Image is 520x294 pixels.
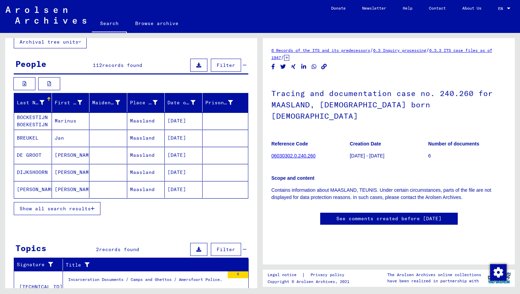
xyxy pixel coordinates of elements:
a: See comments created before [DATE] [336,215,442,222]
button: Share on LinkedIn [300,62,307,71]
span: / [281,54,284,60]
div: Signature [17,259,64,270]
a: Legal notice [268,271,302,279]
div: Prisoner # [205,99,233,106]
span: Filter [217,246,235,252]
mat-cell: DIJKSHOORN [14,164,52,181]
div: Date of Birth [167,97,204,108]
div: Prisoner # [205,97,242,108]
button: Share on Xing [290,62,297,71]
div: Last Name [17,99,44,106]
a: 6 Records of the ITS and its predecessors [271,48,370,53]
div: Signature [17,261,57,268]
button: Share on Twitter [280,62,287,71]
mat-header-cell: Maiden Name [89,93,127,112]
b: Creation Date [350,141,381,146]
p: have been realized in partnership with [387,278,481,284]
div: Maiden Name [92,99,120,106]
div: First Name [55,97,91,108]
div: Place of Birth [130,97,166,108]
a: Search [92,15,127,33]
a: 6.3 Inquiry processing [373,48,426,53]
b: Number of documents [428,141,479,146]
div: First Name [55,99,83,106]
span: EN [498,6,506,11]
mat-cell: [PERSON_NAME] [52,147,90,164]
mat-cell: [PERSON_NAME] [14,181,52,198]
mat-cell: Marinus [52,113,90,129]
mat-cell: [PERSON_NAME] [52,164,90,181]
span: records found [102,62,142,68]
button: Filter [211,243,241,256]
a: 06030302.0.240.260 [271,153,315,158]
mat-header-cell: First Name [52,93,90,112]
span: records found [99,246,139,252]
div: Title [66,261,235,269]
span: / [426,47,429,53]
mat-header-cell: Date of Birth [165,93,203,112]
div: Topics [15,242,46,254]
mat-cell: [DATE] [165,113,203,129]
div: Date of Birth [167,99,195,106]
mat-cell: Maasland [127,130,165,146]
p: Contains information about MAASLAND, TEUNIS. Under certain circumstances, parts of the file are n... [271,187,506,201]
span: / [370,47,373,53]
a: Browse archive [127,15,187,32]
mat-cell: [DATE] [165,181,203,198]
span: 2 [96,246,99,252]
p: Copyright © Arolsen Archives, 2021 [268,279,353,285]
p: [DATE] - [DATE] [350,152,428,160]
span: Show all search results [20,205,91,212]
mat-cell: Jan [52,130,90,146]
img: Arolsen_neg.svg [6,7,86,24]
b: Reference Code [271,141,308,146]
button: Archival tree units [14,35,87,48]
mat-cell: [DATE] [165,164,203,181]
mat-cell: [DATE] [165,130,203,146]
img: yv_logo.png [486,269,512,286]
mat-cell: Maasland [127,147,165,164]
img: Change consent [490,264,507,281]
div: Title [66,259,242,270]
mat-cell: Maasland [127,113,165,129]
p: The Arolsen Archives online collections [387,272,481,278]
h1: Tracing and documentation case no. 240.260 for MAASLAND, [DEMOGRAPHIC_DATA] born [DEMOGRAPHIC_DATA] [271,78,506,130]
mat-cell: BREUKEL [14,130,52,146]
p: 6 [428,152,506,160]
button: Show all search results [14,202,100,215]
mat-cell: Maasland [127,164,165,181]
mat-header-cell: Place of Birth [127,93,165,112]
mat-cell: Maasland [127,181,165,198]
mat-cell: [DATE] [165,147,203,164]
button: Copy link [321,62,328,71]
button: Filter [211,59,241,72]
mat-cell: BOCKESTIJN BOEKESTIJN [14,113,52,129]
mat-cell: [PERSON_NAME] [52,181,90,198]
div: 6 [228,271,248,278]
div: | [268,271,353,279]
div: Incarceration Documents / Camps and Ghettos / Amersfoort Police Transit Camp / Individual Documen... [68,277,224,286]
div: Maiden Name [92,97,129,108]
div: Change consent [490,264,506,280]
span: Filter [217,62,235,68]
span: 112 [93,62,102,68]
b: Scope and content [271,175,314,181]
a: Privacy policy [305,271,353,279]
button: Share on Facebook [270,62,277,71]
mat-header-cell: Last Name [14,93,52,112]
mat-cell: DE GROOT [14,147,52,164]
button: Share on WhatsApp [311,62,318,71]
div: Last Name [17,97,53,108]
div: Place of Birth [130,99,158,106]
div: People [15,58,46,70]
mat-header-cell: Prisoner # [203,93,248,112]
